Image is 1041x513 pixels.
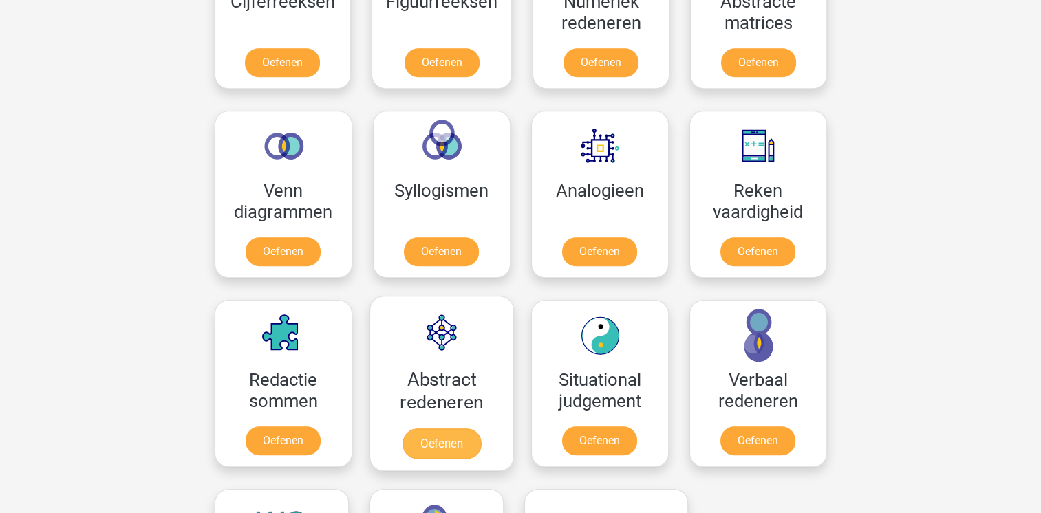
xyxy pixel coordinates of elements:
[404,237,479,266] a: Oefenen
[720,237,795,266] a: Oefenen
[562,426,637,455] a: Oefenen
[245,48,320,77] a: Oefenen
[564,48,638,77] a: Oefenen
[721,48,796,77] a: Oefenen
[720,426,795,455] a: Oefenen
[402,428,480,459] a: Oefenen
[246,426,321,455] a: Oefenen
[246,237,321,266] a: Oefenen
[562,237,637,266] a: Oefenen
[405,48,480,77] a: Oefenen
